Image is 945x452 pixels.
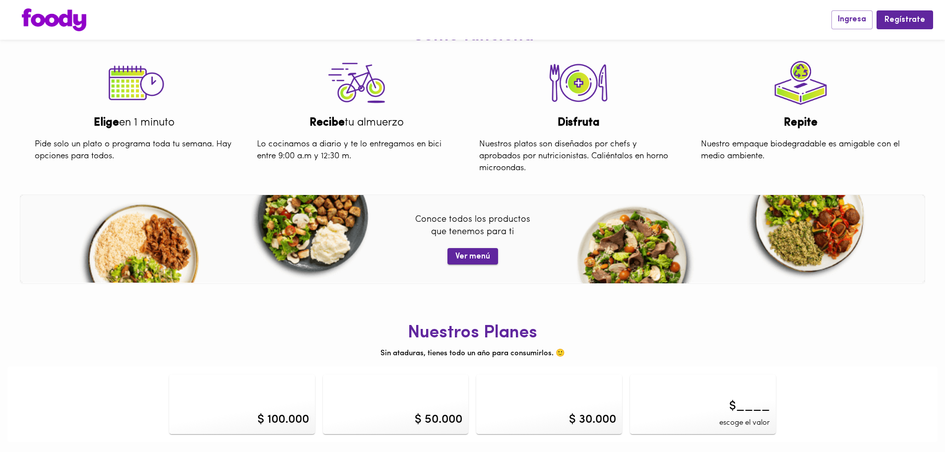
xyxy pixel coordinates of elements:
[27,115,242,130] div: en 1 minuto
[884,15,925,25] span: Regístrate
[447,248,498,264] button: Ver menú
[693,131,908,170] div: Nuestro empaque biodegradable es amigable con el medio ambiente.
[310,117,345,129] b: Recibe
[877,10,933,29] button: Regístrate
[729,398,770,415] span: $____
[766,51,835,116] img: tutorial-step-4.png
[544,51,613,116] img: tutorial-step-2.png
[380,350,565,357] span: Sin ataduras, tienes todo un año para consumirlos. 🙂
[7,323,938,343] h1: Nuestros Planes
[322,51,391,116] img: tutorial-step-3.png
[784,117,818,129] b: Repite
[455,252,490,261] span: Ver menú
[569,411,616,428] div: $ 30.000
[94,117,119,129] b: Elige
[22,8,86,31] img: logo.png
[27,131,242,170] div: Pide solo un plato o programa toda tu semana. Hay opciones para todos.
[100,51,169,116] img: tutorial-step-1.png
[354,214,590,245] p: Conoce todos los productos que tenemos para ti
[250,115,464,130] div: tu almuerzo
[719,418,770,428] span: escoge el valor
[558,117,600,129] b: Disfruta
[257,411,309,428] div: $ 100.000
[472,131,686,182] div: Nuestros platos son diseñados por chefs y aprobados por nutricionistas. Caliéntalos en horno micr...
[415,411,462,428] div: $ 50.000
[831,10,873,29] button: Ingresa
[250,131,464,170] div: Lo cocinamos a diario y te lo entregamos en bici entre 9:00 a.m y 12:30 m.
[887,394,935,442] iframe: Messagebird Livechat Widget
[838,15,866,24] span: Ingresa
